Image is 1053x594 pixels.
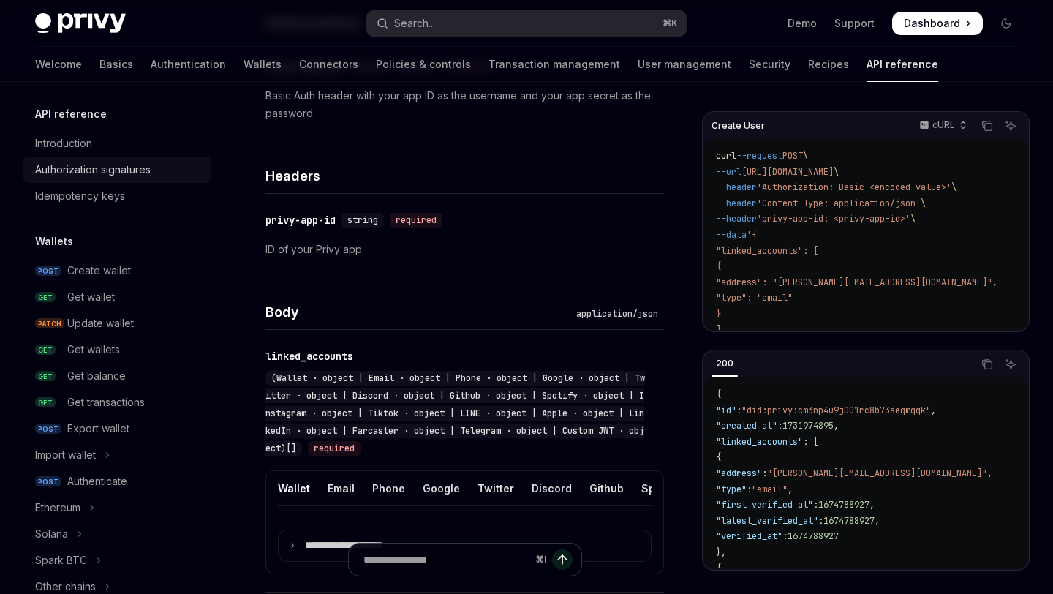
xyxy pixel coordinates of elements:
span: , [869,499,875,511]
span: PATCH [35,318,64,329]
div: linked_accounts [265,349,353,364]
a: PATCHUpdate wallet [23,310,211,337]
div: 200 [712,355,738,372]
span: \ [921,198,926,209]
button: Toggle Import wallet section [23,442,211,468]
div: Twitter [478,471,514,505]
a: POSTExport wallet [23,416,211,442]
span: string [347,214,378,226]
span: Create User [712,120,765,132]
a: GETGet wallets [23,337,211,363]
div: Authorization signatures [35,161,151,178]
span: (Wallet · object | Email · object | Phone · object | Google · object | Twitter · object | Discord... [265,372,645,454]
span: --header [716,181,757,193]
button: Copy the contents from the code block [978,355,997,374]
button: Send message [552,549,573,570]
button: cURL [911,113,973,138]
span: "id" [716,405,736,416]
div: Get balance [67,367,126,385]
div: Solana [35,525,68,543]
span: "address" [716,467,762,479]
span: GET [35,397,56,408]
span: "created_at" [716,420,777,432]
a: Connectors [299,47,358,82]
span: { [716,388,721,400]
span: "did:privy:cm3np4u9j001rc8b73seqmqqk" [741,405,931,416]
span: : [736,405,741,416]
div: Ethereum [35,499,80,516]
span: --data [716,229,747,241]
div: Export wallet [67,420,129,437]
div: application/json [570,307,664,321]
span: --url [716,166,741,178]
span: POST [35,476,61,487]
a: API reference [867,47,938,82]
span: "first_verified_at" [716,499,813,511]
input: Ask a question... [363,544,529,576]
h4: Headers [265,166,664,186]
span: "address": "[PERSON_NAME][EMAIL_ADDRESS][DOMAIN_NAME]", [716,277,997,288]
a: Dashboard [892,12,983,35]
span: --request [736,150,782,162]
span: 1731974895 [782,420,834,432]
div: Spark BTC [35,552,87,569]
span: 'Authorization: Basic <encoded-value>' [757,181,951,193]
span: ] [716,324,721,336]
a: Idempotency keys [23,183,211,209]
span: : [ [803,436,818,448]
span: { [716,563,721,574]
a: POSTCreate wallet [23,257,211,284]
div: Get transactions [67,394,145,411]
span: : [782,530,788,542]
span: "verified_at" [716,530,782,542]
span: \ [834,166,839,178]
a: GETGet balance [23,363,211,389]
span: \ [951,181,956,193]
div: Import wallet [35,446,96,464]
span: GET [35,371,56,382]
a: GETGet wallet [23,284,211,310]
button: Open search [366,10,686,37]
span: { [716,451,721,463]
div: Spotify [641,471,679,505]
span: 'privy-app-id: <privy-app-id>' [757,213,910,225]
h5: API reference [35,105,107,123]
button: Toggle Solana section [23,521,211,547]
div: Update wallet [67,315,134,332]
a: Support [834,16,875,31]
span: GET [35,345,56,356]
div: Search... [394,15,435,32]
button: Toggle dark mode [994,12,1018,35]
button: Toggle Spark BTC section [23,547,211,574]
div: Introduction [35,135,92,152]
div: Phone [372,471,405,505]
button: Ask AI [1001,355,1020,374]
span: ⌘ K [663,18,678,29]
span: 'Content-Type: application/json' [757,198,921,209]
div: privy-app-id [265,213,336,228]
span: "email" [752,484,788,495]
a: Basics [99,47,133,82]
span: "latest_verified_at" [716,515,818,527]
span: POST [35,266,61,277]
span: : [777,420,782,432]
span: { [716,260,721,272]
div: Wallet [278,471,310,505]
span: 1674788927 [823,515,875,527]
span: } [716,308,721,320]
a: Policies & controls [376,47,471,82]
span: "[PERSON_NAME][EMAIL_ADDRESS][DOMAIN_NAME]" [767,467,987,479]
span: \ [910,213,916,225]
a: Demo [788,16,817,31]
span: : [747,484,752,495]
div: Create wallet [67,262,131,279]
button: Copy the contents from the code block [978,116,997,135]
button: Ask AI [1001,116,1020,135]
a: Authorization signatures [23,157,211,183]
span: '{ [747,229,757,241]
div: Email [328,471,355,505]
span: 1674788927 [818,499,869,511]
span: --header [716,198,757,209]
a: Introduction [23,130,211,157]
span: "linked_accounts": [ [716,245,818,257]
